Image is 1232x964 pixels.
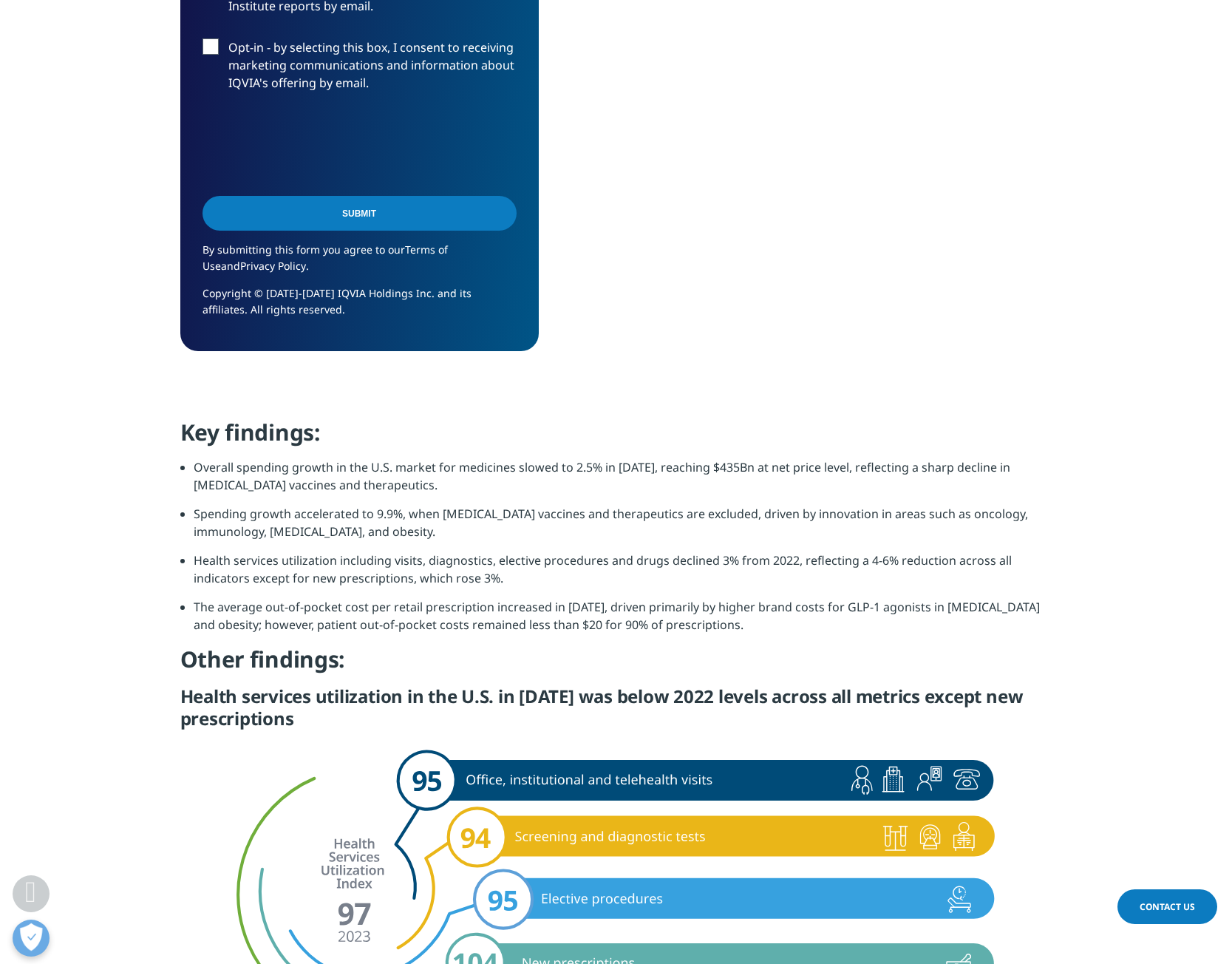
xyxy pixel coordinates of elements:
iframe: reCAPTCHA [203,115,427,173]
a: Contact Us [1117,889,1217,924]
span: Contact Us [1140,900,1195,913]
h4: Key findings: [180,418,1052,458]
li: Overall spending growth in the U.S. market for medicines slowed to 2.5% in [DATE], reaching $435B... [194,458,1052,505]
label: Opt-in - by selecting this box, I consent to receiving marketing communications and information a... [203,38,517,100]
h4: Other findings: [180,645,1052,685]
li: The average out-of-pocket cost per retail prescription increased in [DATE], driven primarily by h... [194,598,1052,645]
h5: Health services utilization in the U.S. in [DATE] was below 2022 levels across all metrics except... [180,685,1052,741]
p: By submitting this form you agree to our and . [203,242,517,285]
button: Open Preferences [13,920,50,957]
p: Copyright © [DATE]-[DATE] IQVIA Holdings Inc. and its affiliates. All rights reserved. [203,285,517,329]
li: Health services utilization including visits, diagnostics, elective procedures and drugs declined... [194,551,1052,598]
li: Spending growth accelerated to 9.9%, when [MEDICAL_DATA] vaccines and therapeutics are excluded, ... [194,505,1052,551]
a: Privacy Policy [240,259,306,273]
input: Submit [203,196,517,231]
